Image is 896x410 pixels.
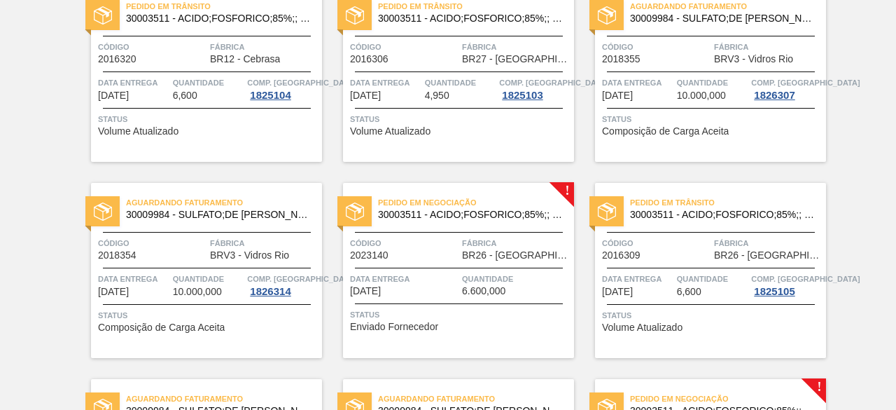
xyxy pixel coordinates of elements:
[462,272,570,286] span: Quantidade
[98,308,318,322] span: Status
[574,183,826,358] a: statusPedido em Trânsito30003511 - ACIDO;FOSFORICO;85%;; CONTAINERCódigo2016309FábricaBR26 - [GEO...
[350,322,438,332] span: Enviado Fornecedor
[350,40,458,54] span: Código
[210,40,318,54] span: Fábrica
[98,272,169,286] span: Data entrega
[751,76,860,90] span: Comp. Carga
[499,76,570,101] a: Comp. [GEOGRAPHIC_DATA]1825103
[462,286,505,296] span: 6.600,000
[751,272,860,286] span: Comp. Carga
[98,322,225,333] span: Composição de Carga Aceita
[126,196,322,210] span: Aguardando Faturamento
[247,272,318,297] a: Comp. [GEOGRAPHIC_DATA]1826314
[425,90,449,101] span: 4,950
[247,90,293,101] div: 1825104
[751,76,822,101] a: Comp. [GEOGRAPHIC_DATA]1826307
[714,236,822,250] span: Fábrica
[462,54,570,64] span: BR27 - Nova Minas
[98,54,136,64] span: 2016320
[751,286,797,297] div: 1825105
[751,272,822,297] a: Comp. [GEOGRAPHIC_DATA]1825105
[602,287,633,297] span: 12/09/2025
[350,90,381,101] span: 06/09/2025
[247,286,293,297] div: 1826314
[602,250,640,261] span: 2016309
[602,90,633,101] span: 07/09/2025
[350,236,458,250] span: Código
[350,250,388,261] span: 2023140
[630,13,815,24] span: 30009984 - SULFATO;DE SODIO ANIDRO;;
[462,236,570,250] span: Fábrica
[602,308,822,322] span: Status
[173,76,244,90] span: Quantidade
[98,90,129,101] span: 06/09/2025
[462,250,570,261] span: BR26 - Uberlândia
[247,272,356,286] span: Comp. Carga
[98,112,318,126] span: Status
[425,76,496,90] span: Quantidade
[598,6,616,25] img: status
[378,392,574,406] span: Aguardando Faturamento
[462,40,570,54] span: Fábrica
[346,203,364,221] img: status
[94,6,112,25] img: status
[350,286,381,296] span: 11/09/2025
[350,126,430,137] span: Volume Atualizado
[98,287,129,297] span: 07/09/2025
[714,250,822,261] span: BR26 - Uberlândia
[70,183,322,358] a: statusAguardando Faturamento30009984 - SULFATO;DE [PERSON_NAME];;Código2018354FábricaBRV3 - Vidro...
[499,90,545,101] div: 1825103
[677,287,701,297] span: 6,600
[350,308,570,322] span: Status
[173,272,244,286] span: Quantidade
[173,90,197,101] span: 6,600
[378,196,574,210] span: Pedido em Negociação
[602,272,673,286] span: Data entrega
[350,112,570,126] span: Status
[126,392,322,406] span: Aguardando Faturamento
[350,54,388,64] span: 2016306
[98,250,136,261] span: 2018354
[602,54,640,64] span: 2018355
[677,90,726,101] span: 10.000,000
[98,76,169,90] span: Data entrega
[714,40,822,54] span: Fábrica
[499,76,608,90] span: Comp. Carga
[630,392,826,406] span: Pedido em Negociação
[714,54,793,64] span: BRV3 - Vidros Rio
[677,272,748,286] span: Quantidade
[602,40,710,54] span: Código
[126,210,311,220] span: 30009984 - SULFATO;DE SODIO ANIDRO;;
[630,196,826,210] span: Pedido em Trânsito
[630,210,815,220] span: 30003511 - ACIDO;FOSFORICO;85%;; CONTAINER
[98,40,206,54] span: Código
[602,112,822,126] span: Status
[210,250,289,261] span: BRV3 - Vidros Rio
[210,54,280,64] span: BR12 - Cebrasa
[126,13,311,24] span: 30003511 - ACIDO;FOSFORICO;85%;; CONTAINER
[210,236,318,250] span: Fábrica
[98,236,206,250] span: Código
[346,6,364,25] img: status
[350,272,458,286] span: Data entrega
[751,90,797,101] div: 1826307
[378,13,563,24] span: 30003511 - ACIDO;FOSFORICO;85%;; CONTAINER
[598,203,616,221] img: status
[247,76,318,101] a: Comp. [GEOGRAPHIC_DATA]1825104
[98,126,178,137] span: Volume Atualizado
[350,76,421,90] span: Data entrega
[602,322,682,333] span: Volume Atualizado
[173,287,222,297] span: 10.000,000
[602,126,729,137] span: Composição de Carga Aceita
[602,76,673,90] span: Data entrega
[378,210,563,220] span: 30003511 - ACIDO;FOSFORICO;85%;; CONTAINER
[94,203,112,221] img: status
[602,236,710,250] span: Código
[247,76,356,90] span: Comp. Carga
[322,183,574,358] a: !statusPedido em Negociação30003511 - ACIDO;FOSFORICO;85%;; CONTAINERCódigo2023140FábricaBR26 - [...
[677,76,748,90] span: Quantidade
